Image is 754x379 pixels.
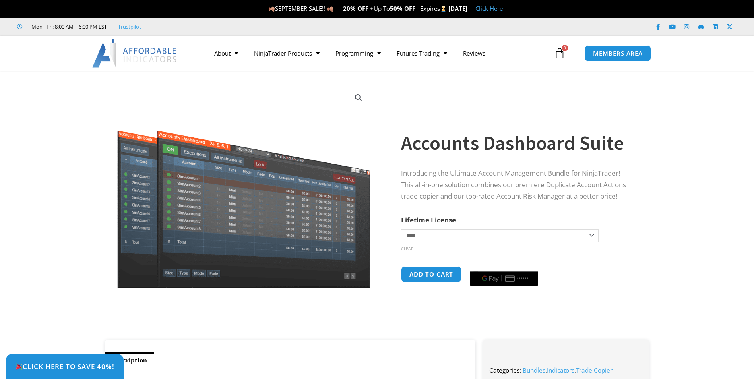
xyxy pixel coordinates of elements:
strong: 20% OFF + [343,4,374,12]
button: Buy with GPay [470,271,538,286]
a: 🎉Click Here to save 40%! [6,354,124,379]
a: About [206,44,246,62]
a: Trustpilot [118,22,141,31]
a: View full-screen image gallery [351,91,366,105]
img: ⌛ [440,6,446,12]
span: Mon - Fri: 8:00 AM – 6:00 PM EST [29,22,107,31]
img: 🍂 [327,6,333,12]
button: Add to cart [401,266,461,282]
img: 🎉 [16,363,22,370]
a: Click Here [475,4,503,12]
p: Introducing the Ultimate Account Management Bundle for NinjaTrader! This all-in-one solution comb... [401,168,633,202]
h1: Accounts Dashboard Suite [401,129,633,157]
span: 0 [562,45,568,51]
label: Lifetime License [401,215,456,224]
text: •••••• [517,276,529,281]
strong: [DATE] [448,4,467,12]
img: 🍂 [269,6,275,12]
a: Futures Trading [389,44,455,62]
nav: Menu [206,44,552,62]
span: Click Here to save 40%! [15,363,114,370]
img: LogoAI | Affordable Indicators – NinjaTrader [92,39,178,68]
iframe: Secure payment input frame [468,265,540,266]
span: MEMBERS AREA [593,50,643,56]
span: SEPTEMBER SALE!!! Up To | Expires [268,4,448,12]
a: Clear options [401,246,413,251]
a: NinjaTrader Products [246,44,328,62]
a: Reviews [455,44,493,62]
a: 0 [542,42,577,65]
strong: 50% OFF [390,4,415,12]
a: MEMBERS AREA [585,45,651,62]
a: Programming [328,44,389,62]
